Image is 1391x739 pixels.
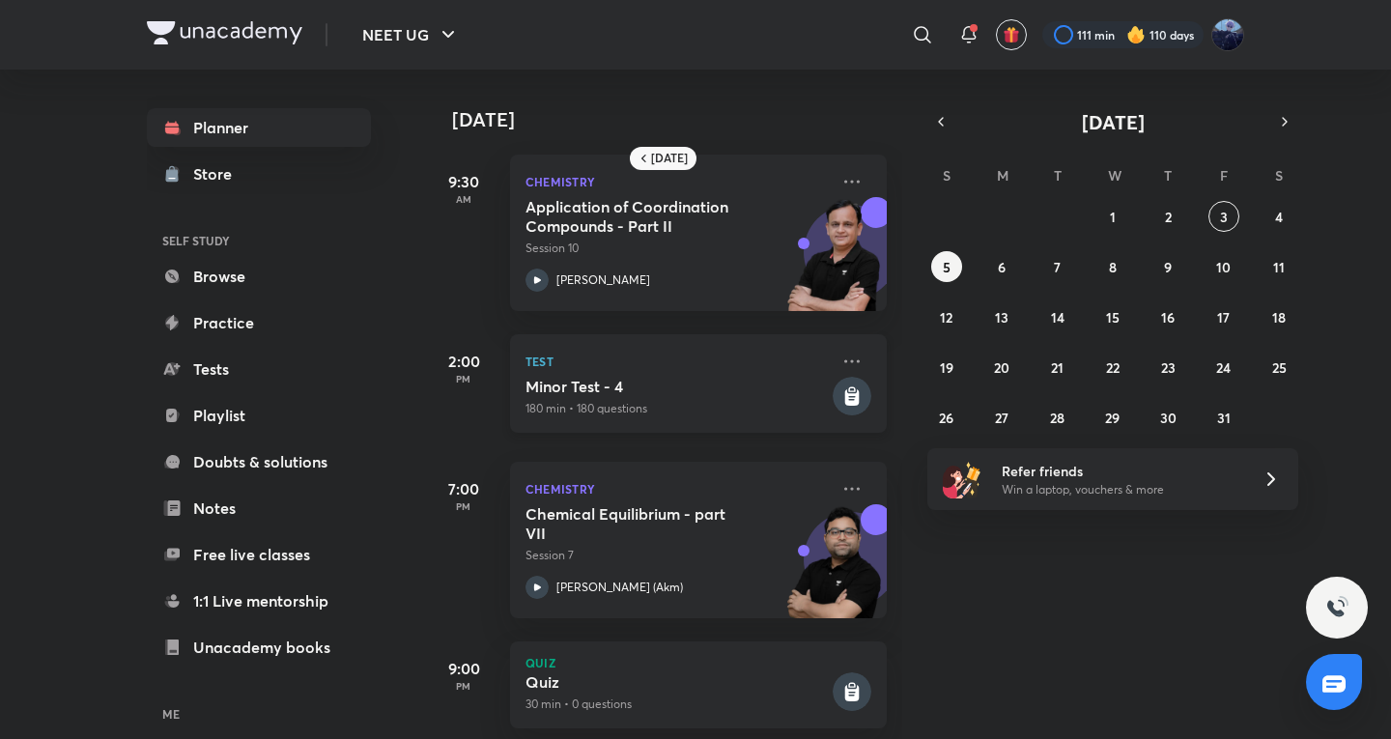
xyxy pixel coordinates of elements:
[931,251,962,282] button: October 5, 2025
[1208,301,1239,332] button: October 17, 2025
[147,155,371,193] a: Store
[1208,352,1239,383] button: October 24, 2025
[1165,208,1172,226] abbr: October 2, 2025
[781,504,887,638] img: unacademy
[525,350,829,373] p: Test
[1042,301,1073,332] button: October 14, 2025
[147,442,371,481] a: Doubts & solutions
[525,240,829,257] p: Session 10
[1220,208,1228,226] abbr: October 3, 2025
[425,657,502,680] h5: 9:00
[1106,358,1120,377] abbr: October 22, 2025
[1051,358,1064,377] abbr: October 21, 2025
[147,396,371,435] a: Playlist
[1325,596,1348,619] img: ttu
[1110,208,1116,226] abbr: October 1, 2025
[147,628,371,667] a: Unacademy books
[1272,308,1286,327] abbr: October 18, 2025
[1097,301,1128,332] button: October 15, 2025
[147,303,371,342] a: Practice
[1042,251,1073,282] button: October 7, 2025
[525,400,829,417] p: 180 min • 180 questions
[1109,258,1117,276] abbr: October 8, 2025
[425,350,502,373] h5: 2:00
[1164,166,1172,185] abbr: Thursday
[525,547,829,564] p: Session 7
[943,258,951,276] abbr: October 5, 2025
[1161,358,1176,377] abbr: October 23, 2025
[147,224,371,257] h6: SELF STUDY
[1217,409,1231,427] abbr: October 31, 2025
[1263,201,1294,232] button: October 4, 2025
[995,409,1008,427] abbr: October 27, 2025
[452,108,906,131] h4: [DATE]
[1054,166,1062,185] abbr: Tuesday
[986,402,1017,433] button: October 27, 2025
[556,271,650,289] p: [PERSON_NAME]
[525,377,829,396] h5: Minor Test - 4
[1003,26,1020,43] img: avatar
[1217,308,1230,327] abbr: October 17, 2025
[943,166,951,185] abbr: Sunday
[1160,409,1177,427] abbr: October 30, 2025
[1108,166,1121,185] abbr: Wednesday
[1106,308,1120,327] abbr: October 15, 2025
[931,402,962,433] button: October 26, 2025
[651,151,688,166] h6: [DATE]
[147,21,302,44] img: Company Logo
[147,489,371,527] a: Notes
[1105,409,1120,427] abbr: October 29, 2025
[931,301,962,332] button: October 12, 2025
[525,657,871,668] p: Quiz
[995,308,1008,327] abbr: October 13, 2025
[1211,18,1244,51] img: Kushagra Singh
[525,696,829,713] p: 30 min • 0 questions
[525,170,829,193] p: Chemistry
[425,500,502,512] p: PM
[1097,201,1128,232] button: October 1, 2025
[425,170,502,193] h5: 9:30
[939,409,953,427] abbr: October 26, 2025
[1263,251,1294,282] button: October 11, 2025
[998,258,1006,276] abbr: October 6, 2025
[1208,251,1239,282] button: October 10, 2025
[147,257,371,296] a: Browse
[1152,201,1183,232] button: October 2, 2025
[1208,201,1239,232] button: October 3, 2025
[525,477,829,500] p: Chemistry
[1082,109,1145,135] span: [DATE]
[425,477,502,500] h5: 7:00
[931,352,962,383] button: October 19, 2025
[1097,251,1128,282] button: October 8, 2025
[940,358,953,377] abbr: October 19, 2025
[147,582,371,620] a: 1:1 Live mentorship
[1275,208,1283,226] abbr: October 4, 2025
[994,358,1009,377] abbr: October 20, 2025
[425,193,502,205] p: AM
[147,535,371,574] a: Free live classes
[1275,166,1283,185] abbr: Saturday
[1126,25,1146,44] img: streak
[1054,258,1061,276] abbr: October 7, 2025
[986,352,1017,383] button: October 20, 2025
[1042,402,1073,433] button: October 28, 2025
[986,251,1017,282] button: October 6, 2025
[996,19,1027,50] button: avatar
[943,460,981,498] img: referral
[1152,251,1183,282] button: October 9, 2025
[1263,352,1294,383] button: October 25, 2025
[1273,258,1285,276] abbr: October 11, 2025
[351,15,471,54] button: NEET UG
[1051,308,1065,327] abbr: October 14, 2025
[1097,402,1128,433] button: October 29, 2025
[1042,352,1073,383] button: October 21, 2025
[1152,352,1183,383] button: October 23, 2025
[147,108,371,147] a: Planner
[954,108,1271,135] button: [DATE]
[1208,402,1239,433] button: October 31, 2025
[1220,166,1228,185] abbr: Friday
[1152,402,1183,433] button: October 30, 2025
[525,672,829,692] h5: Quiz
[1002,461,1239,481] h6: Refer friends
[1161,308,1175,327] abbr: October 16, 2025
